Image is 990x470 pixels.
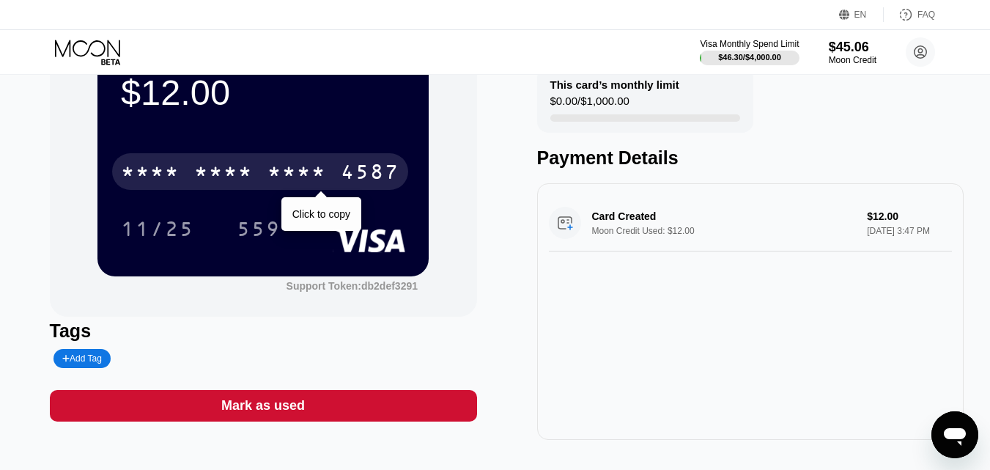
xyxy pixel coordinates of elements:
iframe: Button to launch messaging window, conversation in progress [931,411,978,458]
div: $12.00 [121,72,405,113]
div: EN [839,7,884,22]
div: 11/25 [110,210,205,247]
div: 11/25 [121,219,194,243]
div: Support Token: db2def3291 [287,280,418,292]
div: 559 [226,210,292,247]
div: $45.06Moon Credit [829,40,876,65]
div: This card’s monthly limit [550,78,679,91]
div: $46.30 / $4,000.00 [718,53,781,62]
div: Visa Monthly Spend Limit [700,39,799,49]
div: EN [854,10,867,20]
div: Moon Credit [829,55,876,65]
div: Mark as used [50,390,477,422]
div: FAQ [884,7,935,22]
div: $45.06 [829,40,876,55]
div: Support Token:db2def3291 [287,280,418,292]
div: Add Tag [62,353,102,364]
div: Click to copy [292,208,350,220]
div: $0.00 / $1,000.00 [550,95,629,114]
div: Payment Details [537,147,964,169]
div: 4587 [341,162,399,186]
div: Tags [50,320,477,342]
div: Mark as used [221,397,305,414]
div: Add Tag [53,349,111,368]
div: Visa Monthly Spend Limit$46.30/$4,000.00 [700,39,799,65]
div: 559 [237,219,281,243]
div: FAQ [917,10,935,20]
